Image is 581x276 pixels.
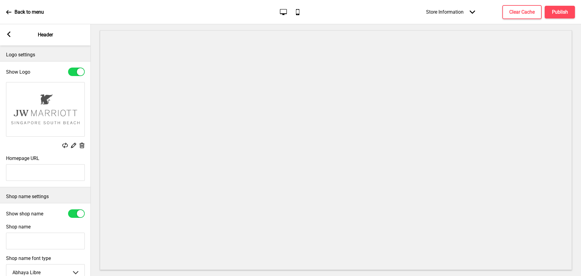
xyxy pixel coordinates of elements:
[6,82,84,136] img: Image
[6,255,85,261] label: Shop name font type
[6,69,30,75] label: Show Logo
[38,32,53,38] p: Header
[420,3,481,21] div: Store Information
[552,9,568,15] h4: Publish
[545,6,575,18] button: Publish
[6,155,39,161] label: Homepage URL
[502,5,542,19] button: Clear Cache
[6,193,85,200] p: Shop name settings
[6,4,44,20] a: Back to menu
[509,9,535,15] h4: Clear Cache
[6,224,31,230] label: Shop name
[6,211,43,217] label: Show shop name
[6,52,85,58] p: Logo settings
[15,9,44,15] p: Back to menu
